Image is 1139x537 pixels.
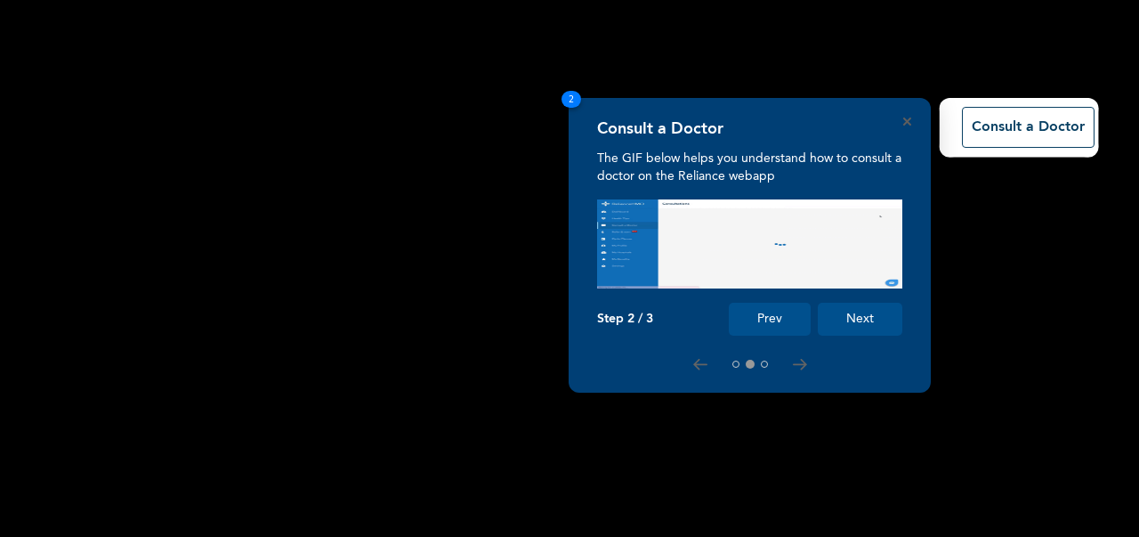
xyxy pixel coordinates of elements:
button: Prev [729,303,811,336]
h4: Consult a Doctor [597,119,723,139]
button: Consult a Doctor [962,107,1095,148]
button: Close [903,118,911,126]
button: Next [818,303,902,336]
img: consult_tour.f0374f2500000a21e88d.gif [597,199,902,289]
p: Step 2 / 3 [597,312,653,327]
p: The GIF below helps you understand how to consult a doctor on the Reliance webapp [597,150,902,185]
span: 2 [561,91,581,108]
